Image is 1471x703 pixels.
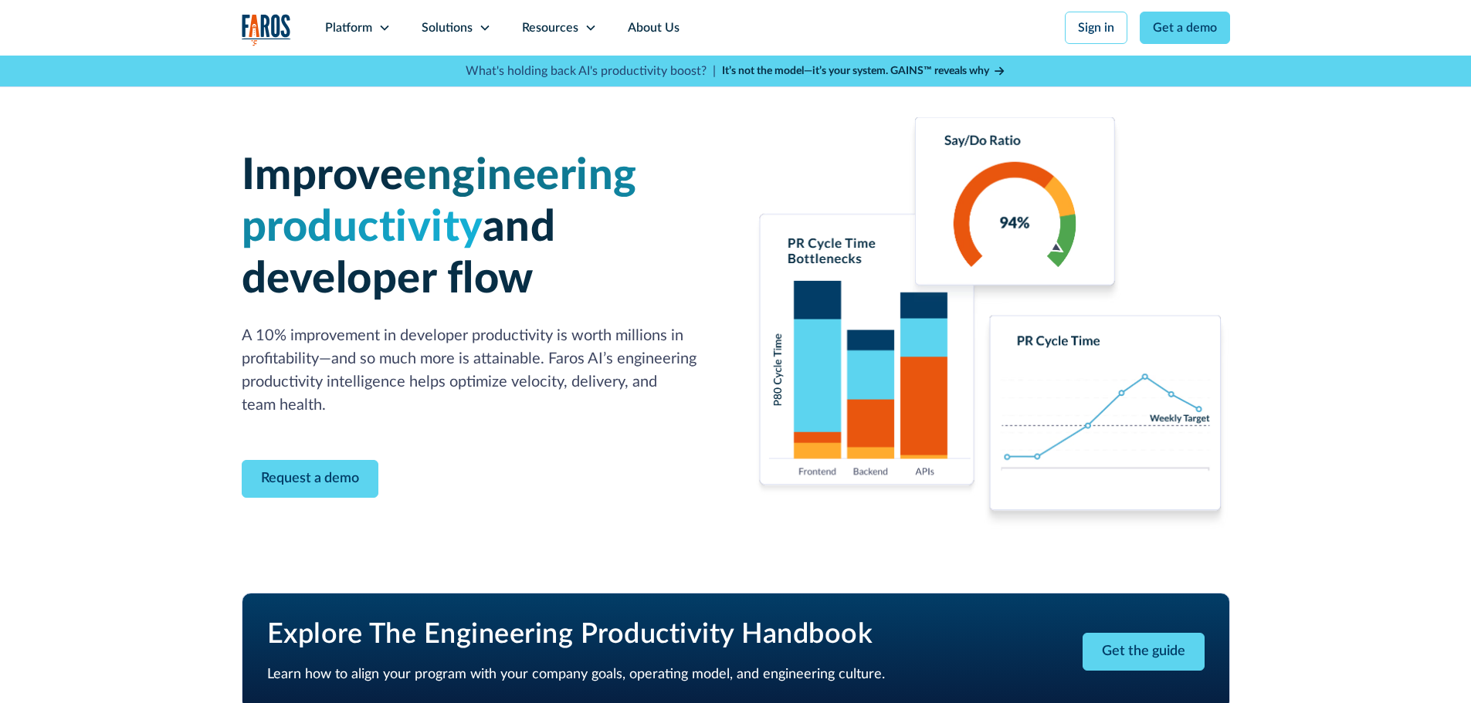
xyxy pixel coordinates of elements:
a: Contact Modal [242,460,378,498]
strong: It’s not the model—it’s your system. GAINS™ reveals why [722,66,989,76]
a: Sign in [1065,12,1127,44]
a: Get a demo [1140,12,1230,44]
a: It’s not the model—it’s your system. GAINS™ reveals why [722,63,1006,79]
p: What's holding back AI's productivity boost? | [466,62,716,80]
p: Learn how to align your program with your company goals, operating model, and engineering culture. [267,664,1008,685]
a: home [242,14,291,46]
div: Platform [325,19,372,37]
div: Solutions [422,19,473,37]
h2: Explore The Engineering Productivity Handbook [267,618,1008,651]
h1: Improve and developer flow [242,150,717,306]
p: A 10% improvement in developer productivity is worth millions in profitability—and so much more i... [242,324,717,417]
span: engineering productivity [242,154,637,249]
a: Get the guide [1083,633,1205,671]
img: Logo of the analytics and reporting company Faros. [242,14,291,46]
div: Resources [522,19,578,37]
